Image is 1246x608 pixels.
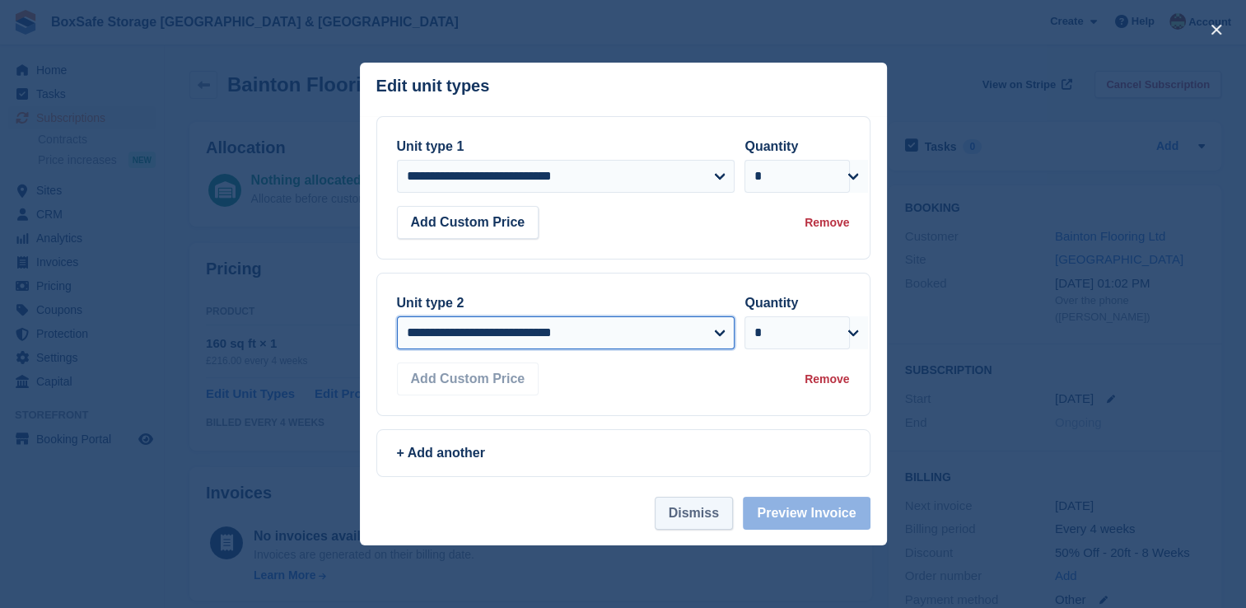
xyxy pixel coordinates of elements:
button: Dismiss [655,497,733,530]
label: Unit type 1 [397,139,464,153]
div: Remove [805,214,849,232]
button: Add Custom Price [397,206,539,239]
button: Preview Invoice [743,497,870,530]
label: Quantity [744,139,798,153]
button: Add Custom Price [397,362,539,395]
label: Unit type 2 [397,296,464,310]
label: Quantity [744,296,798,310]
a: + Add another [376,429,870,477]
div: Remove [805,371,849,388]
button: close [1203,16,1230,43]
p: Edit unit types [376,77,490,96]
div: + Add another [397,443,850,463]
